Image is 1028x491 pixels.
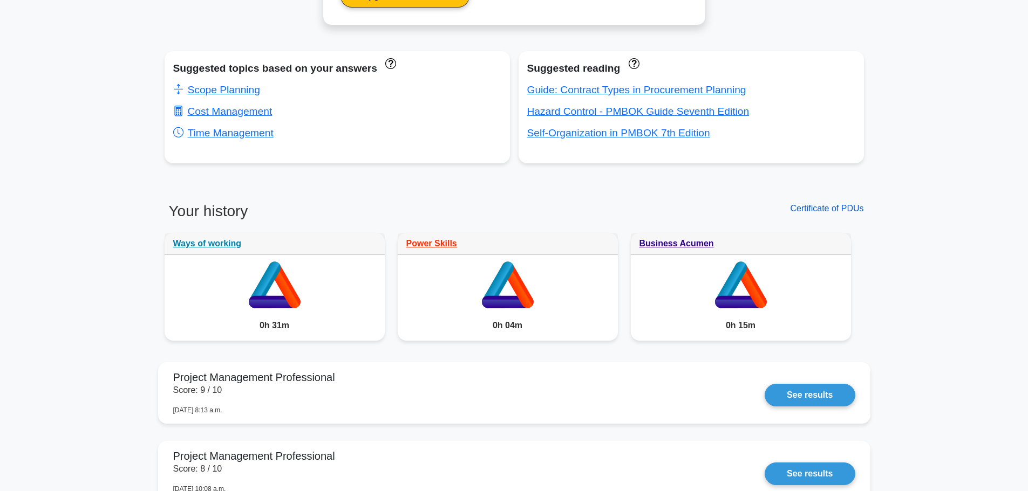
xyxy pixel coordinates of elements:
[165,202,508,229] h3: Your history
[639,239,714,248] a: Business Acumen
[790,204,863,213] a: Certificate of PDUs
[631,310,851,341] div: 0h 15m
[173,84,260,95] a: Scope Planning
[165,310,385,341] div: 0h 31m
[527,106,750,117] a: Hazard Control - PMBOK Guide Seventh Edition
[383,57,396,68] a: These topics have been answered less than 50% correct. Topics disapear when you answer questions ...
[527,127,710,139] a: Self-Organization in PMBOK 7th Edition
[173,60,501,77] div: Suggested topics based on your answers
[527,60,855,77] div: Suggested reading
[765,384,855,406] a: See results
[765,462,855,485] a: See results
[173,239,242,248] a: Ways of working
[173,106,273,117] a: Cost Management
[406,239,457,248] a: Power Skills
[625,57,639,68] a: These concepts have been answered less than 50% correct. The guides disapear when you answer ques...
[527,84,746,95] a: Guide: Contract Types in Procurement Planning
[173,127,274,139] a: Time Management
[398,310,618,341] div: 0h 04m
